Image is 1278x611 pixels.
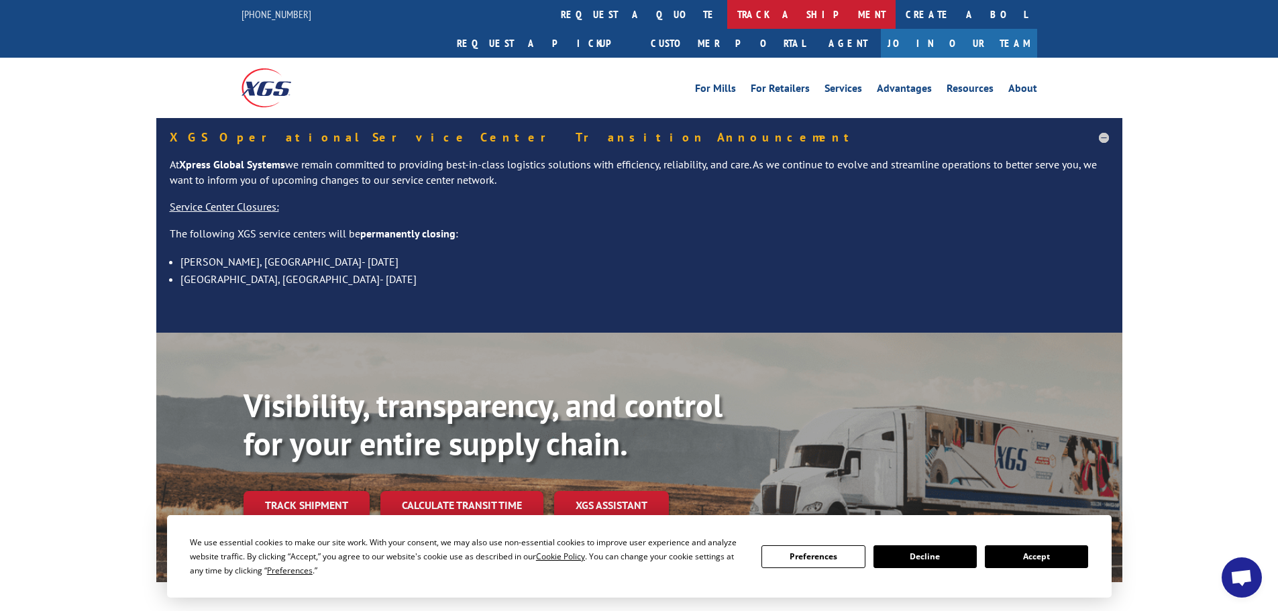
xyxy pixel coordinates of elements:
[179,158,285,171] strong: Xpress Global Systems
[180,270,1109,288] li: [GEOGRAPHIC_DATA], [GEOGRAPHIC_DATA]- [DATE]
[1222,557,1262,598] a: Open chat
[180,253,1109,270] li: [PERSON_NAME], [GEOGRAPHIC_DATA]- [DATE]
[380,491,543,520] a: Calculate transit time
[170,200,279,213] u: Service Center Closures:
[985,545,1088,568] button: Accept
[267,565,313,576] span: Preferences
[761,545,865,568] button: Preferences
[447,29,641,58] a: Request a pickup
[170,131,1109,144] h5: XGS Operational Service Center Transition Announcement
[1008,83,1037,98] a: About
[190,535,745,577] div: We use essential cookies to make our site work. With your consent, we may also use non-essential ...
[244,384,723,465] b: Visibility, transparency, and control for your entire supply chain.
[167,515,1112,598] div: Cookie Consent Prompt
[244,491,370,519] a: Track shipment
[360,227,456,240] strong: permanently closing
[554,491,669,520] a: XGS ASSISTANT
[881,29,1037,58] a: Join Our Team
[242,7,311,21] a: [PHONE_NUMBER]
[751,83,810,98] a: For Retailers
[877,83,932,98] a: Advantages
[536,551,585,562] span: Cookie Policy
[641,29,815,58] a: Customer Portal
[695,83,736,98] a: For Mills
[170,157,1109,200] p: At we remain committed to providing best-in-class logistics solutions with efficiency, reliabilit...
[873,545,977,568] button: Decline
[815,29,881,58] a: Agent
[170,226,1109,253] p: The following XGS service centers will be :
[824,83,862,98] a: Services
[947,83,994,98] a: Resources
